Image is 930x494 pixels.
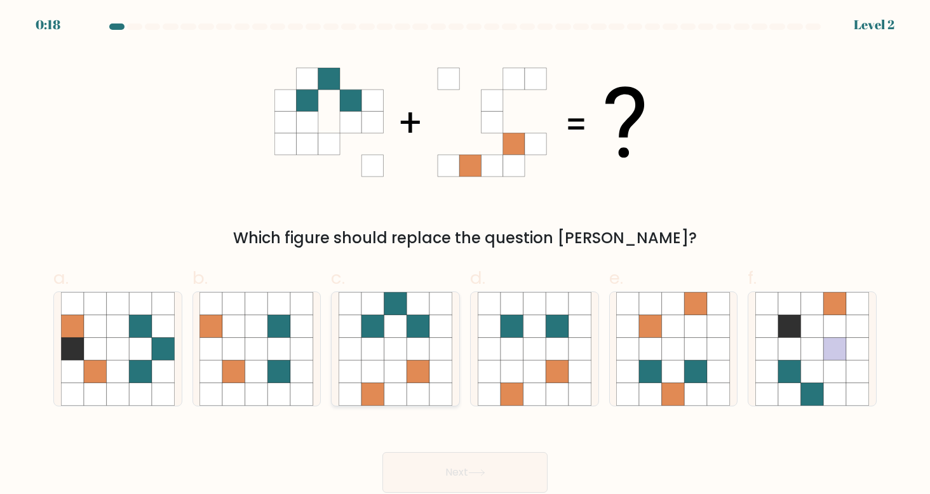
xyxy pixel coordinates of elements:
[331,265,345,290] span: c.
[382,452,548,493] button: Next
[854,15,894,34] div: Level 2
[53,265,69,290] span: a.
[192,265,208,290] span: b.
[609,265,623,290] span: e.
[36,15,60,34] div: 0:18
[748,265,757,290] span: f.
[470,265,485,290] span: d.
[61,227,869,250] div: Which figure should replace the question [PERSON_NAME]?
